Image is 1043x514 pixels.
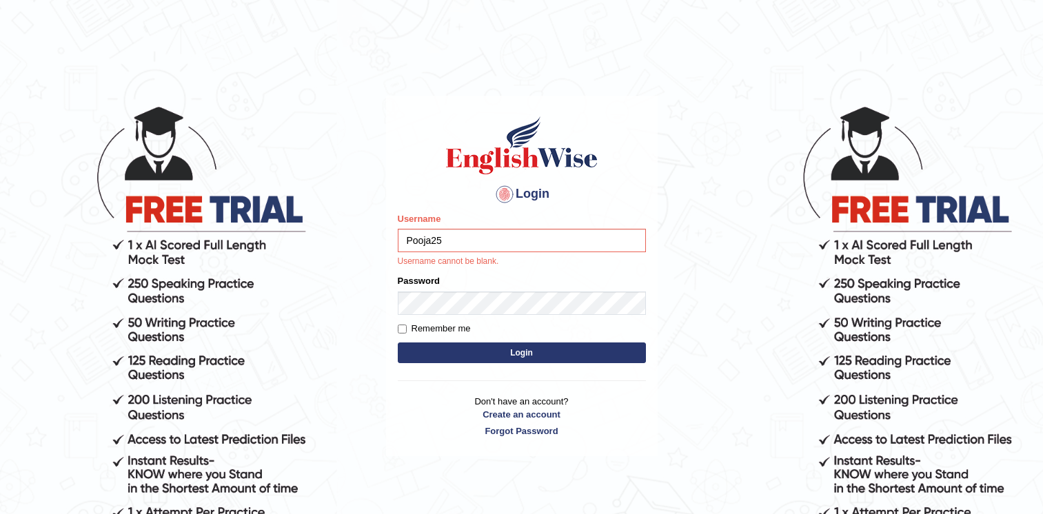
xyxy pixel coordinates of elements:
label: Username [398,212,441,225]
p: Don't have an account? [398,395,646,438]
input: Remember me [398,325,407,333]
button: Login [398,342,646,363]
h4: Login [398,183,646,205]
p: Username cannot be blank. [398,256,646,268]
a: Forgot Password [398,424,646,438]
img: Logo of English Wise sign in for intelligent practice with AI [443,114,600,176]
label: Remember me [398,322,471,336]
label: Password [398,274,440,287]
a: Create an account [398,408,646,421]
